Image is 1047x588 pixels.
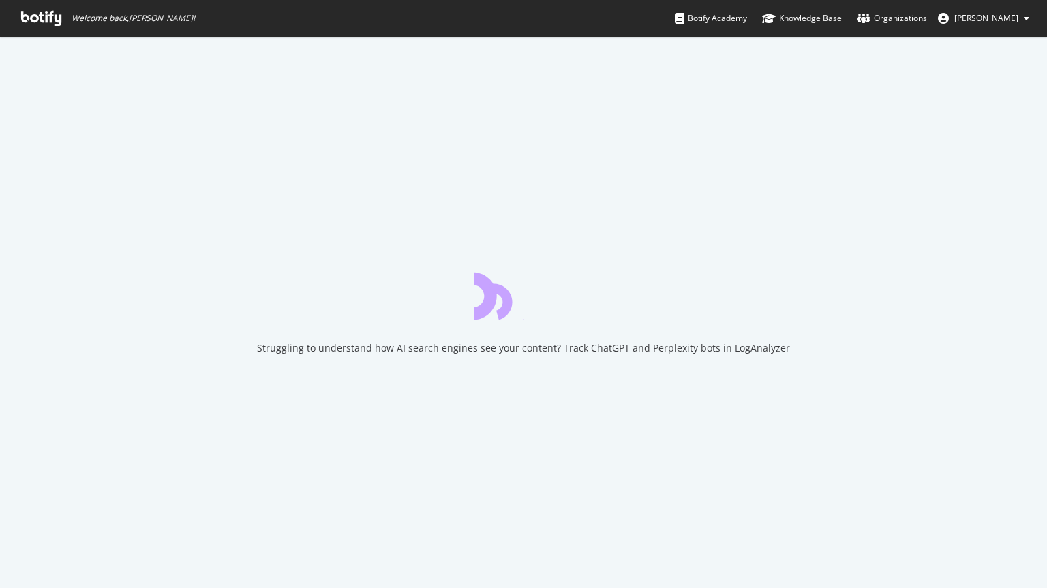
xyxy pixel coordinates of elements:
[927,7,1040,29] button: [PERSON_NAME]
[72,13,195,24] span: Welcome back, [PERSON_NAME] !
[675,12,747,25] div: Botify Academy
[762,12,842,25] div: Knowledge Base
[257,341,790,355] div: Struggling to understand how AI search engines see your content? Track ChatGPT and Perplexity bot...
[857,12,927,25] div: Organizations
[474,270,573,320] div: animation
[954,12,1018,24] span: Alex Keene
